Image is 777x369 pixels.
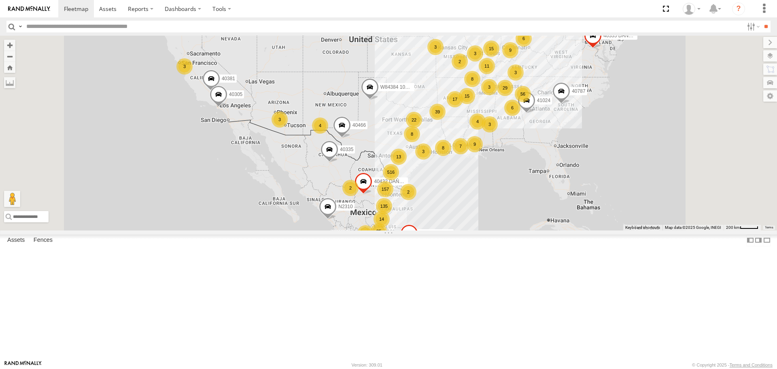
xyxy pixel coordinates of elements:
[352,123,366,128] span: 40466
[730,363,773,367] a: Terms and Conditions
[338,204,352,210] span: N2310
[724,225,761,230] button: Map Scale: 200 km per 42 pixels
[429,104,446,120] div: 39
[374,211,390,227] div: 14
[763,90,777,102] label: Map Settings
[404,126,420,142] div: 8
[507,64,524,81] div: 3
[4,361,42,369] a: Visit our Website
[4,51,15,62] button: Zoom out
[763,235,771,246] label: Hide Summary Table
[483,41,499,57] div: 15
[272,111,288,128] div: 3
[400,184,416,200] div: 2
[435,140,451,156] div: 8
[746,235,754,246] label: Dock Summary Table to the Left
[222,76,235,82] span: 40381
[459,88,475,104] div: 15
[391,149,407,165] div: 13
[572,88,585,94] span: 40787
[406,112,422,128] div: 22
[452,53,468,70] div: 2
[603,33,639,39] span: 40335 DAÑADO
[4,40,15,51] button: Zoom in
[692,363,773,367] div: © Copyright 2025 -
[352,363,382,367] div: Version: 309.01
[4,191,20,207] button: Drag Pegman onto the map to open Street View
[502,42,518,58] div: 9
[176,58,193,75] div: 3
[3,235,29,246] label: Assets
[467,45,483,62] div: 3
[497,80,513,96] div: 29
[452,138,469,154] div: 7
[754,235,762,246] label: Dock Summary Table to the Right
[481,79,497,95] div: 3
[427,39,444,55] div: 3
[515,86,531,102] div: 56
[469,113,486,130] div: 4
[383,164,399,180] div: 516
[479,58,495,74] div: 11
[447,91,463,107] div: 17
[17,21,23,32] label: Search Query
[229,92,242,98] span: 40305
[625,225,660,230] button: Keyboard shortcuts
[765,226,773,229] a: Terms (opens in new tab)
[680,3,703,15] div: Juan Oropeza
[4,77,15,88] label: Measure
[726,225,740,230] span: 200 km
[312,117,328,134] div: 4
[377,181,393,197] div: 157
[342,180,359,196] div: 2
[340,147,353,153] span: 40335
[30,235,57,246] label: Fences
[8,6,50,12] img: rand-logo.svg
[537,98,550,104] span: 41024
[467,136,483,152] div: 9
[380,84,416,90] span: W84384 102025
[376,198,392,214] div: 135
[357,225,374,241] div: 18
[464,71,480,87] div: 8
[4,62,15,73] button: Zoom Home
[665,225,721,230] span: Map data ©2025 Google, INEGI
[732,2,745,15] i: ?
[371,223,387,239] div: 85
[504,100,520,116] div: 6
[374,179,410,185] span: 40432 DAÑADO
[415,143,431,160] div: 3
[516,30,532,47] div: 6
[744,21,761,32] label: Search Filter Options
[482,116,498,132] div: 3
